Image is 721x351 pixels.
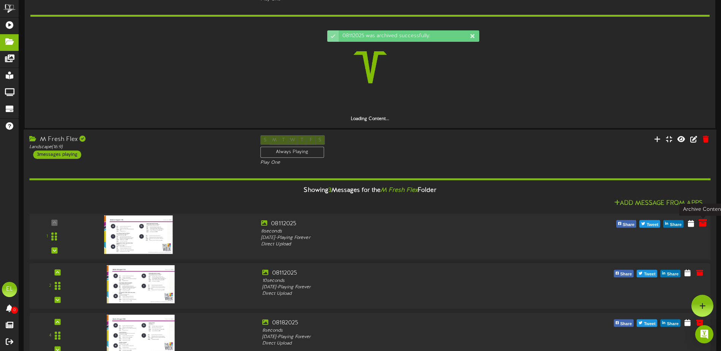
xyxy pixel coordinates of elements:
[261,242,536,248] div: Direct Upload
[614,319,634,327] button: Share
[616,220,636,228] button: Share
[663,220,683,228] button: Share
[104,216,173,254] img: 9e394e04-e0df-4413-8eec-e9878be0b055.jpg
[695,325,713,343] div: Open Intercom Messenger
[351,116,389,122] strong: Loading Content...
[469,32,475,40] div: Dismiss this notification
[642,320,657,328] span: Tweet
[262,334,535,340] div: [DATE] - Playing Forever
[262,269,535,278] div: 08112025
[262,340,535,347] div: Direct Upload
[11,307,18,314] span: 0
[261,220,536,228] div: 08112025
[322,19,419,116] img: loading-spinner-1.png
[339,30,479,42] div: 08112025 was archived successfully.
[661,270,681,278] button: Share
[260,160,480,166] div: Play One
[619,270,634,279] span: Share
[328,187,331,194] span: 3
[261,235,536,241] div: [DATE] - Playing Forever
[614,270,634,278] button: Share
[639,220,660,228] button: Tweet
[24,182,716,199] div: Showing Messages for the Folder
[261,228,536,235] div: 8 seconds
[107,265,174,303] img: 691ecf01-f0af-4ec1-86f0-9cd083315f29.jpg
[29,135,249,144] div: M Fresh Flex
[637,270,657,278] button: Tweet
[262,285,535,291] div: [DATE] - Playing Forever
[29,144,249,150] div: Landscape ( 16:9 )
[262,278,535,284] div: 10 seconds
[669,221,683,229] span: Share
[666,320,680,328] span: Share
[262,319,535,327] div: 08182025
[666,270,680,279] span: Share
[642,270,657,279] span: Tweet
[612,199,705,208] button: Add Message From Apps
[2,282,17,297] div: EL
[621,221,636,229] span: Share
[33,151,81,159] div: 3 messages playing
[619,320,634,328] span: Share
[262,327,535,334] div: 8 seconds
[645,221,660,229] span: Tweet
[637,319,657,327] button: Tweet
[380,187,418,194] i: M Fresh Flex
[661,319,681,327] button: Share
[262,291,535,297] div: Direct Upload
[260,147,324,158] div: Always Playing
